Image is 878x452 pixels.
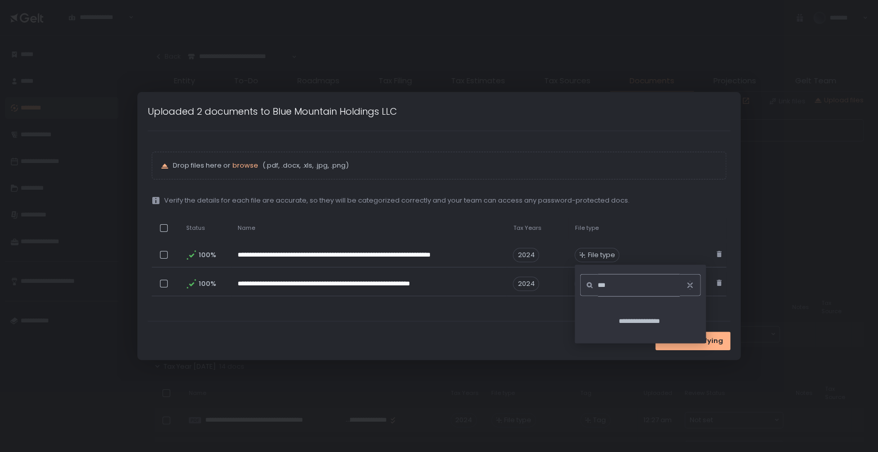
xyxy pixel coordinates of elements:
span: (.pdf, .docx, .xls, .jpg, .png) [260,161,349,170]
span: File type [587,250,615,260]
span: 2024 [513,277,539,291]
span: 100% [199,250,215,260]
span: File type [575,224,598,232]
span: Status [186,224,205,232]
button: browse [232,161,258,170]
span: browse [232,160,258,170]
span: Verify the details for each file are accurate, so they will be categorized correctly and your tea... [164,196,630,205]
span: Name [238,224,255,232]
h1: Uploaded 2 documents to Blue Mountain Holdings LLC [148,104,397,118]
span: 100% [199,279,215,288]
span: 2024 [513,248,539,262]
span: Tax Years [513,224,541,232]
p: Drop files here or [173,161,718,170]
